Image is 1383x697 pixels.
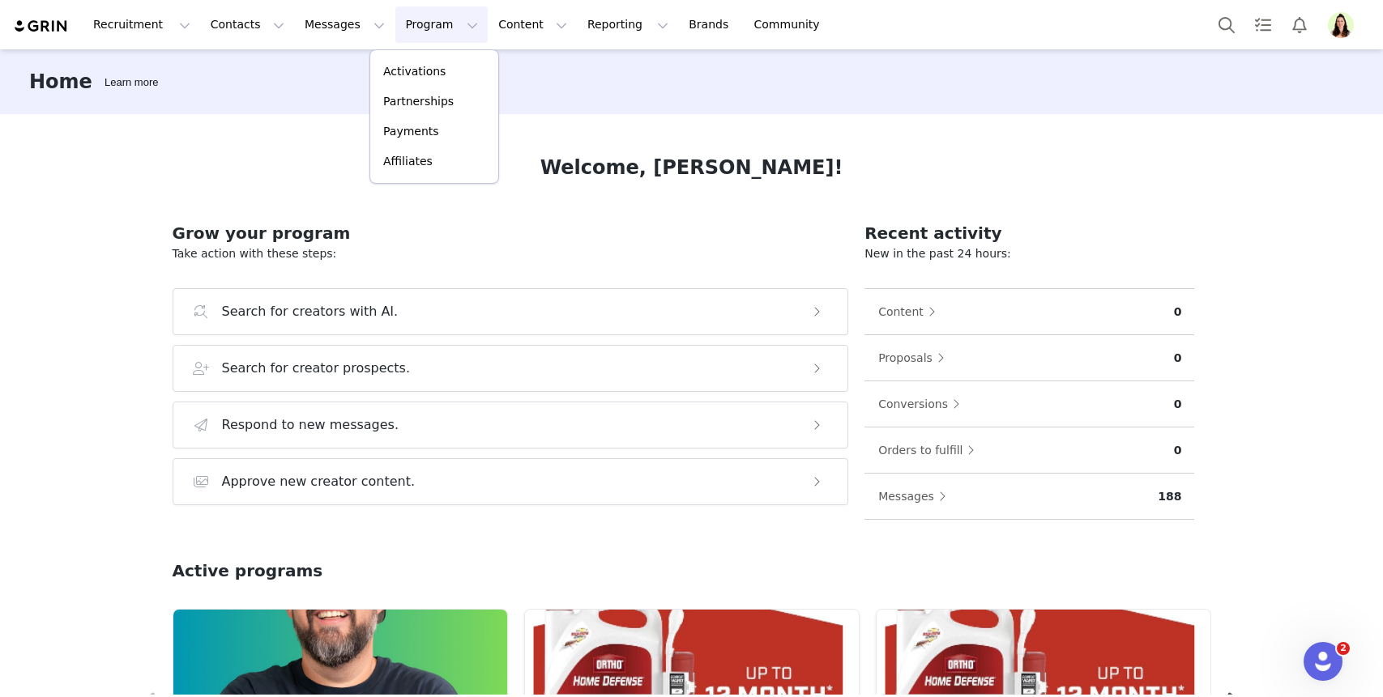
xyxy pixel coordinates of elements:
[864,221,1194,245] h2: Recent activity
[173,221,849,245] h2: Grow your program
[222,359,411,378] h3: Search for creator prospects.
[540,153,843,182] h1: Welcome, [PERSON_NAME]!
[1337,642,1350,655] span: 2
[1174,304,1182,321] p: 0
[173,288,849,335] button: Search for creators with AI.
[222,472,416,491] h3: Approve new creator content.
[877,345,953,371] button: Proposals
[383,93,454,110] p: Partnerships
[1328,12,1354,38] img: 8bf08dd3-0017-4ffe-b06d-d651d356d6cf.png
[877,299,944,325] button: Content
[395,6,488,43] button: Program
[173,245,849,262] p: Take action with these steps:
[1174,350,1182,367] p: 0
[877,483,954,509] button: Messages
[578,6,678,43] button: Reporting
[173,402,849,448] button: Respond to new messages.
[1209,6,1244,43] button: Search
[745,6,837,43] a: Community
[13,19,70,34] img: grin logo
[173,559,323,583] h2: Active programs
[383,123,439,140] p: Payments
[383,153,433,170] p: Affiliates
[383,63,446,80] p: Activations
[173,458,849,505] button: Approve new creator content.
[201,6,294,43] button: Contacts
[489,6,577,43] button: Content
[295,6,395,43] button: Messages
[29,67,92,96] h3: Home
[679,6,743,43] a: Brands
[1174,396,1182,413] p: 0
[877,437,983,463] button: Orders to fulfill
[173,345,849,392] button: Search for creator prospects.
[222,302,399,321] h3: Search for creators with AI.
[222,415,399,435] h3: Respond to new messages.
[1245,6,1281,43] a: Tasks
[864,245,1194,262] p: New in the past 24 hours:
[1318,12,1370,38] button: Profile
[1158,488,1181,505] p: 188
[83,6,200,43] button: Recruitment
[101,74,161,91] div: Tooltip anchor
[1304,642,1342,681] iframe: Intercom live chat
[1174,442,1182,459] p: 0
[877,391,968,417] button: Conversions
[1282,6,1317,43] button: Notifications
